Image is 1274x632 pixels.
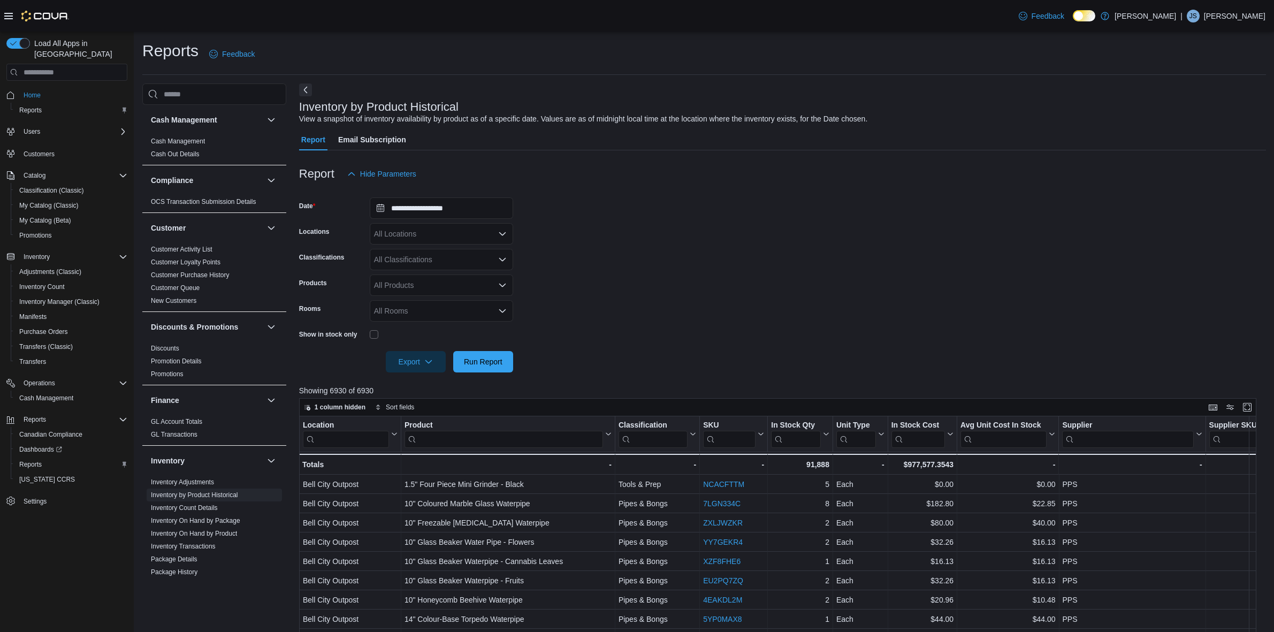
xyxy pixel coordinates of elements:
span: JS [1189,10,1197,22]
span: Transfers (Classic) [19,342,73,351]
button: Classification (Classic) [11,183,132,198]
label: Date [299,202,316,210]
span: Sort fields [386,403,414,412]
a: EU2PQ7ZQ [703,576,743,585]
div: Jesse Smith [1187,10,1200,22]
p: Showing 6930 of 6930 [299,385,1266,396]
button: Cash Management [11,391,132,406]
div: Each [836,497,884,510]
a: Settings [19,495,51,508]
span: My Catalog (Beta) [15,214,127,227]
a: Manifests [15,310,51,323]
a: Promotion Details [151,357,202,365]
div: $22.85 [960,497,1055,510]
div: Bell City Outpost [303,516,398,529]
button: Open list of options [498,255,507,264]
span: Inventory by Product Historical [151,491,238,499]
div: - [703,458,764,471]
div: Avg Unit Cost In Stock [960,421,1047,448]
div: Supplier [1062,421,1193,431]
span: Run Report [464,356,502,367]
span: Settings [24,497,47,506]
a: Transfers (Classic) [15,340,77,353]
span: GL Transactions [151,430,197,439]
div: $16.13 [891,555,953,568]
span: Reports [19,413,127,426]
button: Customer [151,223,263,233]
div: - [836,458,884,471]
button: Open list of options [498,307,507,315]
span: Report [301,129,325,150]
span: Catalog [24,171,45,180]
a: My Catalog (Classic) [15,199,83,212]
a: GL Account Totals [151,418,202,425]
span: Customer Activity List [151,245,212,254]
div: Totals [302,458,398,471]
div: PPS [1062,497,1202,510]
p: | [1180,10,1183,22]
span: Home [24,91,41,100]
span: OCS Transaction Submission Details [151,197,256,206]
span: Reports [19,460,42,469]
div: $0.00 [960,478,1055,491]
button: Finance [151,395,263,406]
label: Products [299,279,327,287]
div: Avg Unit Cost In Stock [960,421,1047,431]
span: Customers [19,147,127,160]
button: Customers [2,146,132,161]
button: Inventory [151,455,263,466]
button: Adjustments (Classic) [11,264,132,279]
div: 91,888 [771,458,829,471]
div: Unit Type [836,421,876,431]
button: Operations [19,377,59,390]
button: Run Report [453,351,513,372]
span: [US_STATE] CCRS [19,475,75,484]
img: Cova [21,11,69,21]
span: Discounts [151,344,179,353]
button: Display options [1224,401,1237,414]
div: Supplier [1062,421,1193,448]
span: Reports [19,106,42,115]
button: Inventory [265,454,278,467]
span: Hide Parameters [360,169,416,179]
div: Classification [619,421,688,448]
button: Location [303,421,398,448]
span: Classification (Classic) [19,186,84,195]
span: Classification (Classic) [15,184,127,197]
a: Reports [15,458,46,471]
div: - [619,458,696,471]
span: Package Details [151,555,197,564]
span: Customer Queue [151,284,200,292]
a: Home [19,89,45,102]
div: 2 [771,536,829,549]
span: My Catalog (Beta) [19,216,71,225]
a: Dashboards [11,442,132,457]
span: Transfers [15,355,127,368]
a: 5YP0MAX8 [703,615,742,623]
a: Cash Management [15,392,78,405]
div: Bell City Outpost [303,536,398,549]
span: Dashboards [19,445,62,454]
button: Keyboard shortcuts [1207,401,1219,414]
span: Transfers [19,357,46,366]
span: Cash Management [15,392,127,405]
div: Each [836,478,884,491]
div: Pipes & Bongs [619,574,696,587]
div: Each [836,516,884,529]
span: Canadian Compliance [15,428,127,441]
div: In Stock Cost [891,421,944,448]
a: OCS Transaction Submission Details [151,198,256,205]
button: Supplier [1062,421,1202,448]
a: Customers [19,148,59,161]
div: $16.13 [960,555,1055,568]
span: Cash Management [19,394,73,402]
a: Cash Out Details [151,150,200,158]
label: Classifications [299,253,345,262]
span: Reports [15,458,127,471]
span: Feedback [1032,11,1064,21]
div: $977,577.3543 [891,458,953,471]
label: Show in stock only [299,330,357,339]
a: Customer Purchase History [151,271,230,279]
